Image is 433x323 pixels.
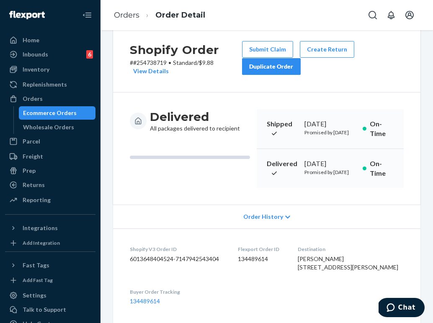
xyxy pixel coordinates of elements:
[23,80,67,89] div: Replenishments
[267,159,298,178] p: Delivered
[23,261,49,269] div: Fast Tags
[23,167,36,175] div: Prep
[5,33,95,47] a: Home
[130,59,242,75] p: # #254738719 / $9.88
[23,291,46,300] div: Settings
[242,58,301,75] button: Duplicate Order
[114,10,139,20] a: Orders
[370,119,394,138] p: On-Time
[5,303,95,316] button: Talk to Support
[5,193,95,207] a: Reporting
[19,106,96,120] a: Ecommerce Orders
[5,63,95,76] a: Inventory
[130,246,224,253] dt: Shopify V3 Order ID
[267,119,298,138] p: Shipped
[23,152,43,161] div: Freight
[5,259,95,272] button: Fast Tags
[5,78,95,91] a: Replenishments
[130,67,169,75] button: View Details
[23,305,66,314] div: Talk to Support
[364,7,381,23] button: Open Search Box
[23,137,40,146] div: Parcel
[168,59,171,66] span: •
[23,36,39,44] div: Home
[5,275,95,285] a: Add Fast Tag
[401,7,418,23] button: Open account menu
[383,7,399,23] button: Open notifications
[249,62,294,71] div: Duplicate Order
[304,159,356,169] div: [DATE]
[79,7,95,23] button: Close Navigation
[298,255,398,271] span: [PERSON_NAME] [STREET_ADDRESS][PERSON_NAME]
[130,297,160,305] a: 134489614
[23,65,49,74] div: Inventory
[5,221,95,235] button: Integrations
[23,95,43,103] div: Orders
[370,159,394,178] p: On-Time
[23,239,60,246] div: Add Integration
[304,169,356,176] p: Promised by [DATE]
[9,11,45,19] img: Flexport logo
[238,246,285,253] dt: Flexport Order ID
[5,150,95,163] a: Freight
[5,238,95,248] a: Add Integration
[23,181,45,189] div: Returns
[130,255,224,263] dd: 6013648404524-7147942543404
[23,224,58,232] div: Integrations
[150,109,240,124] h3: Delivered
[130,288,224,295] dt: Buyer Order Tracking
[5,92,95,105] a: Orders
[23,277,53,284] div: Add Fast Tag
[5,289,95,302] a: Settings
[5,135,95,148] a: Parcel
[5,178,95,192] a: Returns
[23,50,48,59] div: Inbounds
[130,41,242,59] h2: Shopify Order
[304,119,356,129] div: [DATE]
[19,120,96,134] a: Wholesale Orders
[107,3,212,28] ol: breadcrumbs
[5,48,95,61] a: Inbounds6
[23,109,77,117] div: Ecommerce Orders
[86,50,93,59] div: 6
[155,10,205,20] a: Order Detail
[242,41,293,58] button: Submit Claim
[304,129,356,136] p: Promised by [DATE]
[243,213,283,221] span: Order History
[238,255,285,263] dd: 134489614
[23,196,51,204] div: Reporting
[298,246,404,253] dt: Destination
[300,41,354,58] button: Create Return
[23,123,74,131] div: Wholesale Orders
[379,298,425,319] iframe: Opens a widget where you can chat to one of our agents
[5,164,95,177] a: Prep
[150,109,240,133] div: All packages delivered to recipient
[173,59,197,66] span: Standard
